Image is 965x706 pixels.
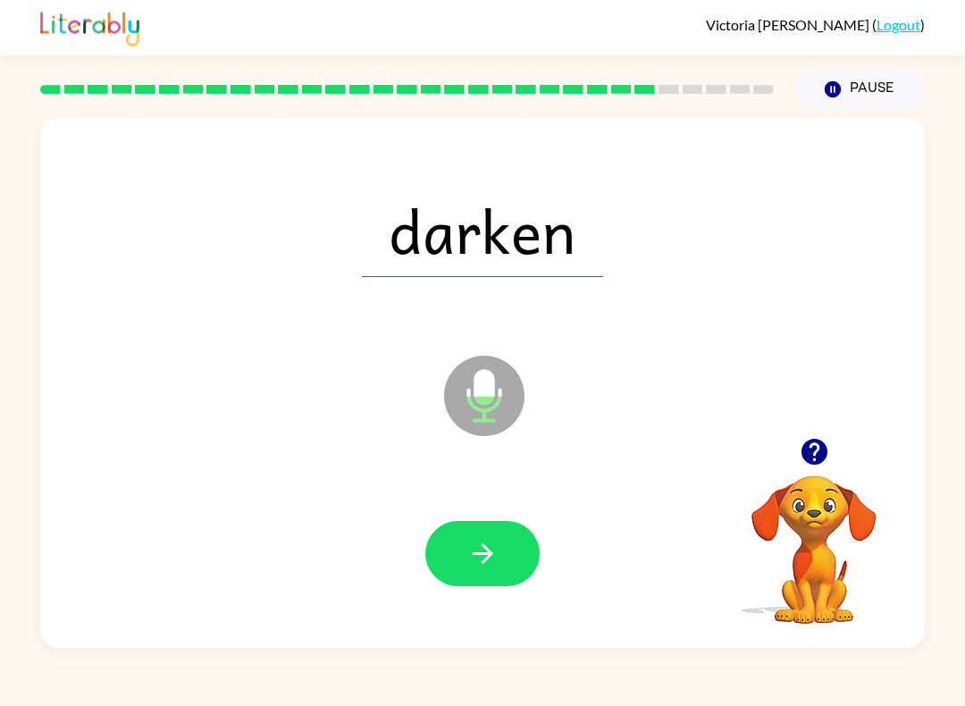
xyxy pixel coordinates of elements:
[362,184,603,277] span: darken
[706,16,925,33] div: ( )
[40,7,139,46] img: Literably
[725,448,903,626] video: Your browser must support playing .mp4 files to use Literably. Please try using another browser.
[795,69,925,110] button: Pause
[877,16,920,33] a: Logout
[706,16,872,33] span: Victoria [PERSON_NAME]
